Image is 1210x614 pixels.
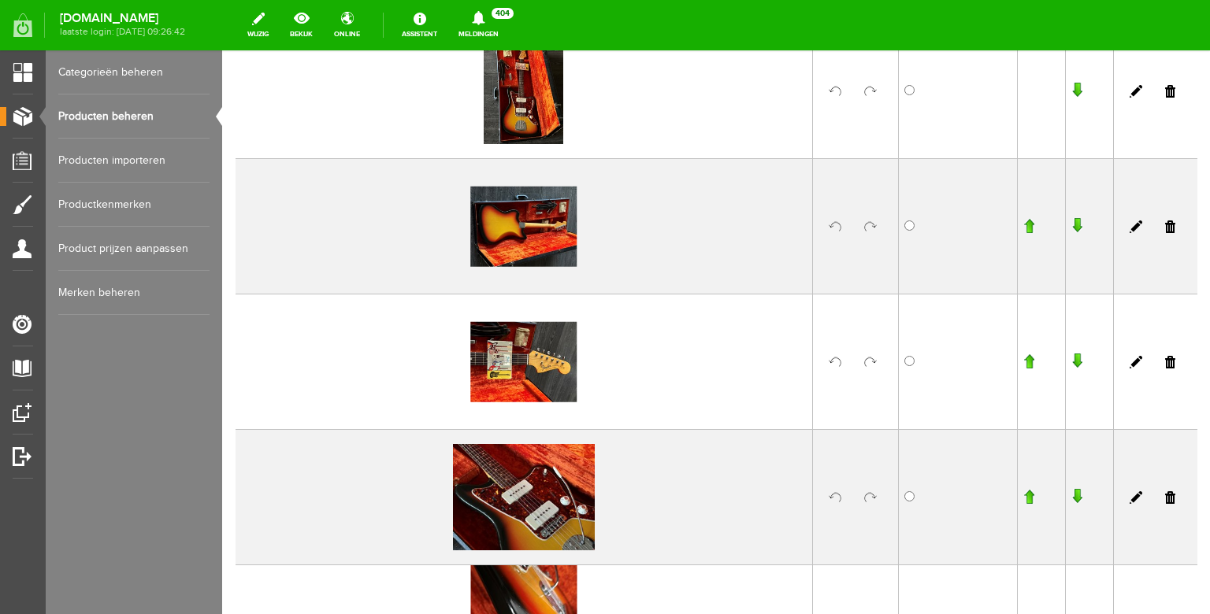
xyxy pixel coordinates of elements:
img: img-41371.jpg [248,135,354,216]
a: Merken beheren [58,271,210,315]
img: img-4136.jpg [248,271,354,351]
a: Bewerken [907,35,920,47]
a: online [325,8,369,43]
a: Meldingen404 [449,8,508,43]
a: Verwijderen [943,35,953,47]
img: img-41351.jpg [231,394,373,500]
a: Bewerken [907,441,920,453]
a: Categorieën beheren [58,50,210,94]
a: Verwijderen [943,441,953,453]
span: laatste login: [DATE] 09:26:42 [60,28,185,36]
a: bekijk [280,8,322,43]
a: Product prijzen aanpassen [58,227,210,271]
a: Bewerken [907,170,920,183]
a: Verwijderen [943,305,953,318]
a: Productkenmerken [58,183,210,227]
a: Assistent [392,8,447,43]
span: 404 [492,8,514,19]
a: Verwijderen [943,170,953,183]
a: Producten beheren [58,94,210,139]
a: wijzig [238,8,278,43]
a: Bewerken [907,305,920,318]
a: Producten importeren [58,139,210,183]
strong: [DOMAIN_NAME] [60,14,185,23]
